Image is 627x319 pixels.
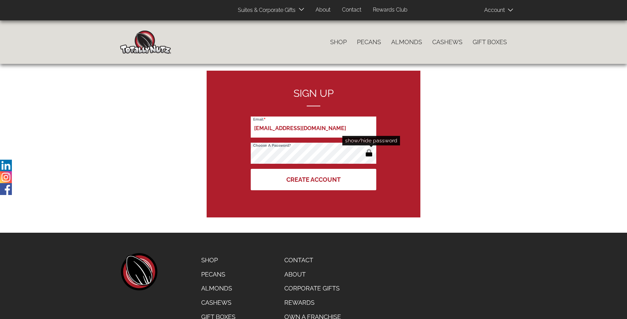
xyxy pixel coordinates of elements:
[325,35,352,49] a: Shop
[342,136,400,145] div: show/hide password
[368,3,413,17] a: Rewards Club
[279,267,346,282] a: About
[352,35,386,49] a: Pecans
[251,117,376,138] input: Email
[120,253,157,290] a: home
[196,296,241,310] a: Cashews
[251,88,376,106] h2: Sign up
[279,296,346,310] a: Rewards
[196,253,241,267] a: Shop
[386,35,427,49] a: Almonds
[279,253,346,267] a: Contact
[310,3,336,17] a: About
[196,267,241,282] a: Pecans
[427,35,468,49] a: Cashews
[468,35,512,49] a: Gift Boxes
[233,4,298,17] a: Suites & Corporate Gifts
[337,3,366,17] a: Contact
[279,281,346,296] a: Corporate Gifts
[196,281,241,296] a: Almonds
[120,31,171,54] img: Home
[251,169,376,190] button: Create Account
